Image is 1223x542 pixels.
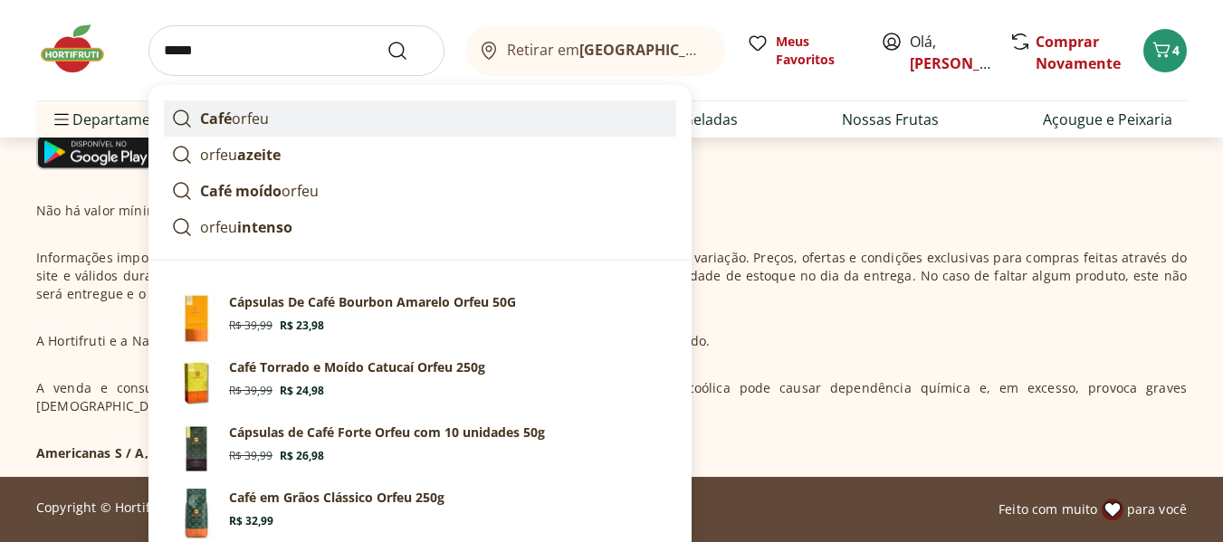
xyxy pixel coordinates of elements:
[148,25,444,76] input: search
[200,180,319,202] p: orfeu
[36,332,710,350] p: A Hortifruti e a Natural da Terra são empresas varejistas e se reservam o direito de não vender p...
[171,358,222,409] img: Café Torrado e Moído Catucaí Orfeu 250g
[229,423,545,442] p: Cápsulas de Café Forte Orfeu com 10 unidades 50g
[36,444,451,462] p: Americanas S / A, [STREET_ADDRESS] CNPJ nº 00.776.574/1975-10.
[1036,32,1121,73] a: Comprar Novamente
[579,40,884,60] b: [GEOGRAPHIC_DATA]/[GEOGRAPHIC_DATA]
[51,98,72,141] button: Menu
[171,489,222,539] img: Café em Grãos Clássico Orfeu 250g
[229,384,272,398] span: R$ 39,99
[229,449,272,463] span: R$ 39,99
[164,173,676,209] a: Café moídoorfeu
[36,379,1187,415] p: A venda e consumo de bebidas alcoólicas são proibidas para menores de 18 anos. Bebida alcoólica p...
[1172,42,1180,59] span: 4
[229,319,272,333] span: R$ 39,99
[171,423,222,474] img: Cápsulas de Café Forte Orfeu com 10 unidades 50g
[200,216,292,238] p: orfeu
[387,40,430,62] button: Submit Search
[229,514,273,528] span: R$ 32,99
[1143,29,1187,72] button: Carrinho
[36,134,154,170] img: Google Play Icon
[164,351,676,416] a: Café Torrado e Moído Catucaí Orfeu 250gCafé Torrado e Moído Catucaí Orfeu 250gR$ 39,99R$ 24,98
[842,109,939,130] a: Nossas Frutas
[280,384,324,398] span: R$ 24,98
[51,98,181,141] span: Departamentos
[164,416,676,481] a: Cápsulas de Café Forte Orfeu com 10 unidades 50gCápsulas de Café Forte Orfeu com 10 unidades 50gR...
[507,42,707,58] span: Retirar em
[229,358,485,376] p: Café Torrado e Moído Catucaí Orfeu 250g
[36,249,1187,303] p: Informações importantes: os itens pesáveis possuem peso médio em suas descrições, pois podem sofr...
[280,319,324,333] span: R$ 23,98
[200,109,232,128] strong: Café
[229,293,516,311] p: Cápsulas De Café Bourbon Amarelo Orfeu 50G
[280,449,324,463] span: R$ 26,98
[229,489,444,507] p: Café em Grãos Clássico Orfeu 250g
[36,499,469,517] p: Copyright © Hortifruti Natural da Terra. Todos os direitos reservados.
[237,145,281,165] strong: azeite
[164,137,676,173] a: orfeuazeite
[747,33,859,69] a: Meus Favoritos
[1043,109,1172,130] a: Açougue e Peixaria
[200,144,281,166] p: orfeu
[910,53,1027,73] a: [PERSON_NAME]
[200,108,269,129] p: orfeu
[36,202,468,220] p: Não há valor mínimo de pedidos no site Hortifruti e Natural da Terra.
[36,22,127,76] img: Hortifruti
[910,31,990,74] span: Olá,
[998,500,1097,518] span: Feito com muito
[776,33,859,69] span: Meus Favoritos
[164,100,676,137] a: Caféorfeu
[466,25,725,76] button: Retirar em[GEOGRAPHIC_DATA]/[GEOGRAPHIC_DATA]
[1127,500,1187,518] span: para você
[200,181,282,201] strong: Café moído
[237,217,292,237] strong: intenso
[164,286,676,351] a: Cápsulas De Café Bourbon Amarelo Orfeu 50GR$ 39,99R$ 23,98
[164,209,676,245] a: orfeuintenso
